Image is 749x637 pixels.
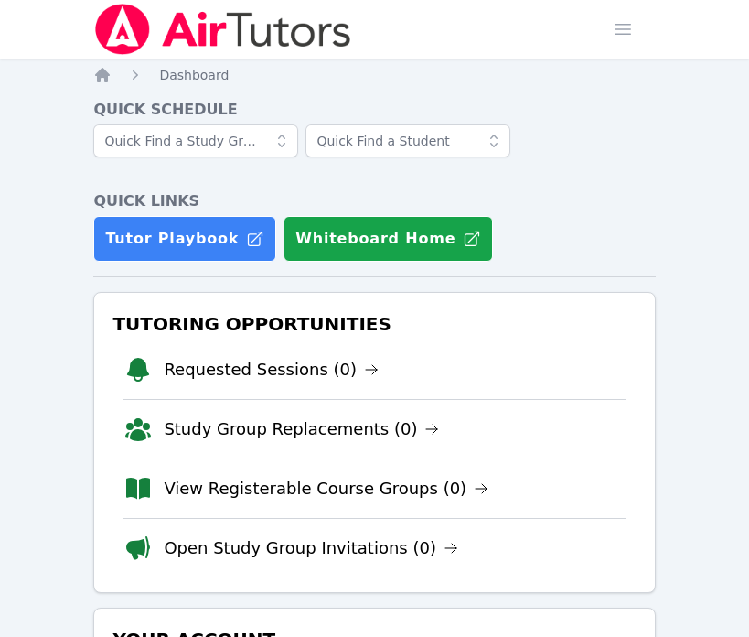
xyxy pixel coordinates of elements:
a: Tutor Playbook [93,216,276,262]
img: Air Tutors [93,4,352,55]
a: Open Study Group Invitations (0) [164,535,458,561]
nav: Breadcrumb [93,66,655,84]
button: Whiteboard Home [284,216,493,262]
a: Dashboard [159,66,229,84]
span: Dashboard [159,68,229,82]
a: View Registerable Course Groups (0) [164,476,488,502]
h3: Tutoring Opportunities [109,308,639,340]
a: Study Group Replacements (0) [164,416,439,442]
h4: Quick Links [93,190,655,212]
a: Requested Sessions (0) [164,357,379,383]
h4: Quick Schedule [93,99,655,121]
input: Quick Find a Study Group [93,124,298,157]
input: Quick Find a Student [305,124,510,157]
